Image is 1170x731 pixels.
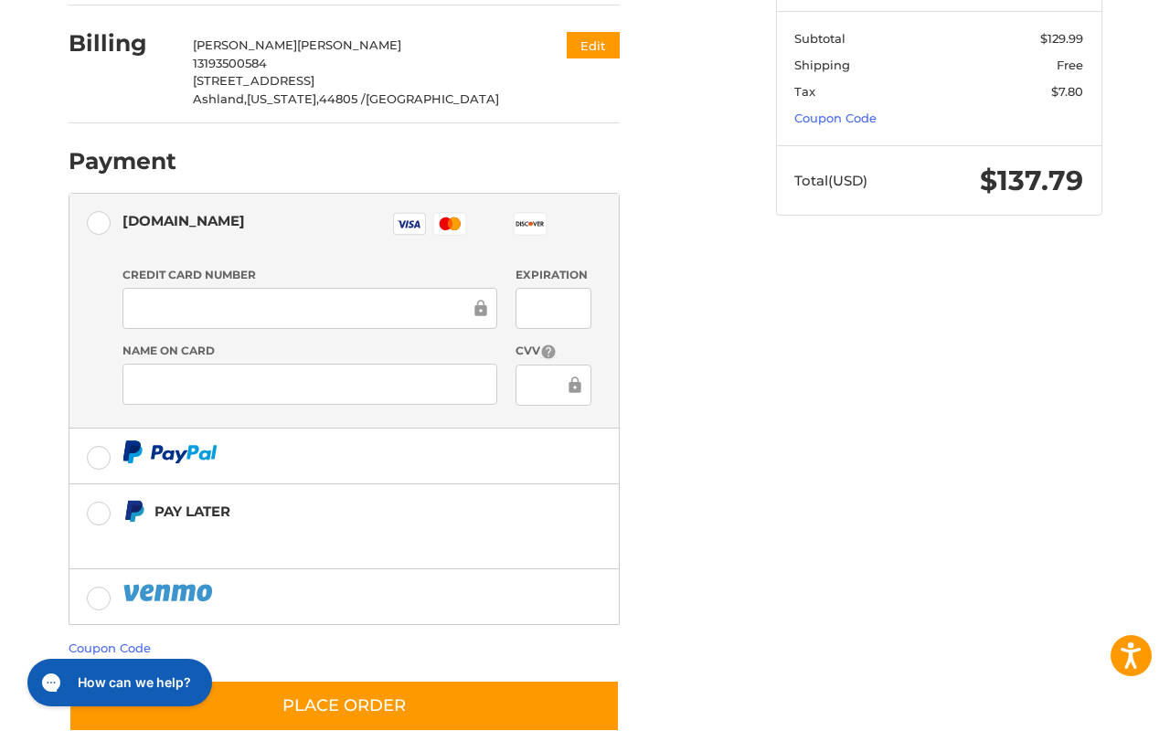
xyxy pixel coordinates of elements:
a: Coupon Code [69,641,151,655]
img: PayPal icon [122,581,216,604]
img: PayPal icon [122,440,218,463]
span: [PERSON_NAME] [193,37,297,52]
span: 44805 / [319,91,366,106]
span: Free [1057,58,1083,72]
label: Credit Card Number [122,267,497,283]
iframe: Gorgias live chat messenger [18,652,218,713]
label: Name on Card [122,343,497,359]
span: Total (USD) [794,172,867,189]
img: Pay Later icon [122,500,145,523]
span: [PERSON_NAME] [297,37,401,52]
h2: Payment [69,147,176,175]
span: Tax [794,84,815,99]
span: [GEOGRAPHIC_DATA] [366,91,499,106]
div: [DOMAIN_NAME] [122,206,245,236]
span: [US_STATE], [247,91,319,106]
span: 13193500584 [193,56,267,70]
label: Expiration [516,267,591,283]
label: CVV [516,343,591,360]
span: $129.99 [1040,31,1083,46]
span: $7.80 [1051,84,1083,99]
a: Coupon Code [794,111,877,125]
span: [STREET_ADDRESS] [193,73,314,88]
h2: Billing [69,29,175,58]
span: $137.79 [980,164,1083,197]
button: Edit [567,32,620,58]
iframe: PayPal Message 1 [122,530,505,546]
span: Shipping [794,58,850,72]
div: Pay Later [154,496,505,526]
span: Ashland, [193,91,247,106]
span: Subtotal [794,31,846,46]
